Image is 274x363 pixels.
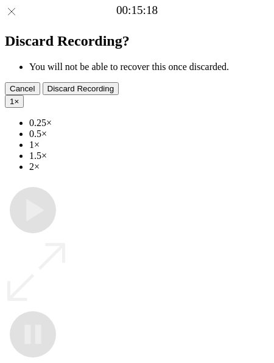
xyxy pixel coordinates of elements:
[29,129,269,139] li: 0.5×
[116,4,158,17] a: 00:15:18
[29,118,269,129] li: 0.25×
[5,82,40,95] button: Cancel
[10,97,14,106] span: 1
[5,95,24,108] button: 1×
[29,161,269,172] li: 2×
[29,139,269,150] li: 1×
[29,62,269,72] li: You will not be able to recover this once discarded.
[43,82,119,95] button: Discard Recording
[29,150,269,161] li: 1.5×
[5,33,269,49] h2: Discard Recording?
